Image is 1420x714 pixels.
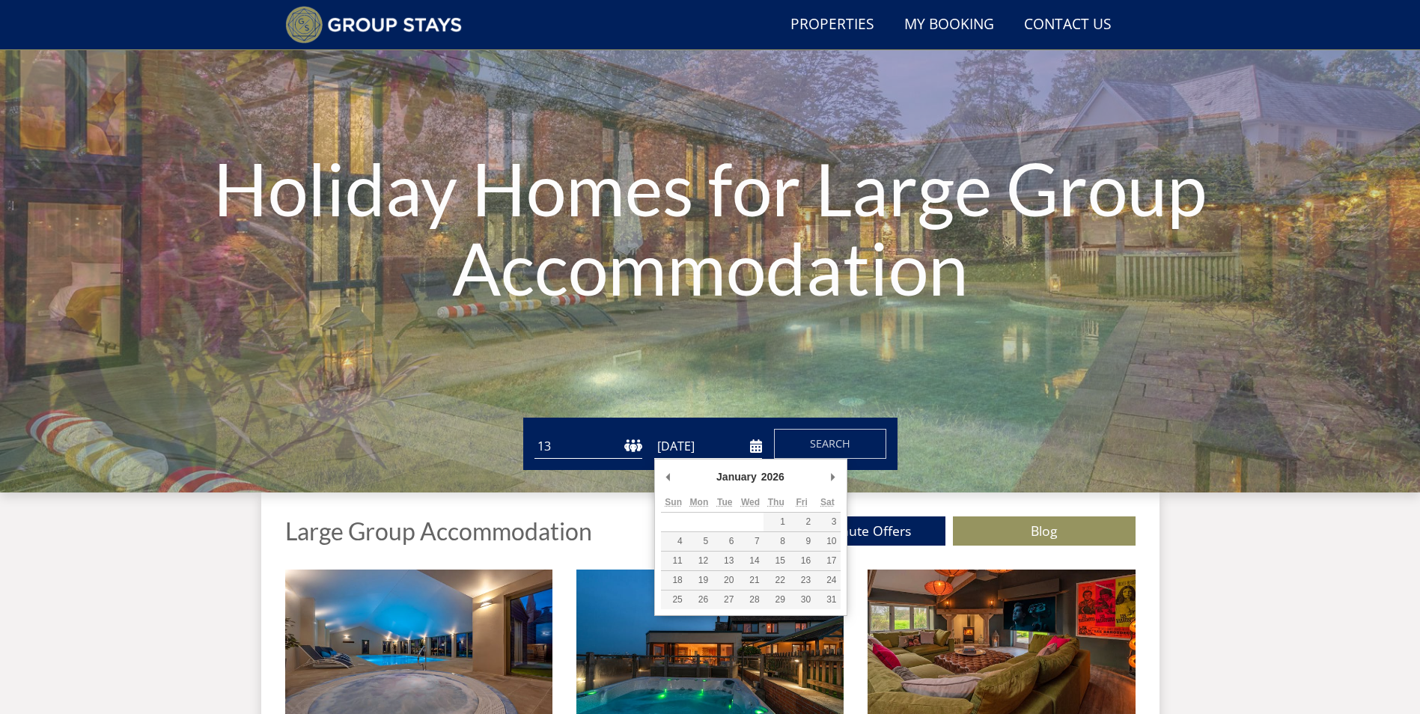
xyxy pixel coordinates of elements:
[661,466,676,488] button: Previous Month
[712,552,737,570] button: 13
[764,552,789,570] button: 15
[686,552,712,570] button: 12
[764,571,789,590] button: 22
[820,497,835,507] abbr: Saturday
[714,466,759,488] div: January
[810,436,850,451] span: Search
[764,591,789,609] button: 29
[814,591,840,609] button: 31
[1018,8,1118,42] a: Contact Us
[285,518,592,544] h1: Large Group Accommodation
[712,591,737,609] button: 27
[741,497,760,507] abbr: Wednesday
[661,532,686,551] button: 4
[213,119,1207,337] h1: Holiday Homes for Large Group Accommodation
[737,532,763,551] button: 7
[789,513,814,531] button: 2
[712,532,737,551] button: 6
[764,532,789,551] button: 8
[814,552,840,570] button: 17
[789,552,814,570] button: 16
[737,591,763,609] button: 28
[814,571,840,590] button: 24
[661,571,686,590] button: 18
[789,571,814,590] button: 23
[814,513,840,531] button: 3
[654,434,762,459] input: Arrival Date
[285,6,463,43] img: Group Stays
[712,571,737,590] button: 20
[774,429,886,459] button: Search
[764,513,789,531] button: 1
[763,516,945,546] a: Last Minute Offers
[686,571,712,590] button: 19
[768,497,784,507] abbr: Thursday
[953,516,1136,546] a: Blog
[898,8,1000,42] a: My Booking
[690,497,709,507] abbr: Monday
[686,532,712,551] button: 5
[737,571,763,590] button: 21
[661,591,686,609] button: 25
[759,466,787,488] div: 2026
[814,532,840,551] button: 10
[789,591,814,609] button: 30
[686,591,712,609] button: 26
[789,532,814,551] button: 9
[784,8,880,42] a: Properties
[717,497,732,507] abbr: Tuesday
[826,466,841,488] button: Next Month
[665,497,682,507] abbr: Sunday
[796,497,807,507] abbr: Friday
[737,552,763,570] button: 14
[661,552,686,570] button: 11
